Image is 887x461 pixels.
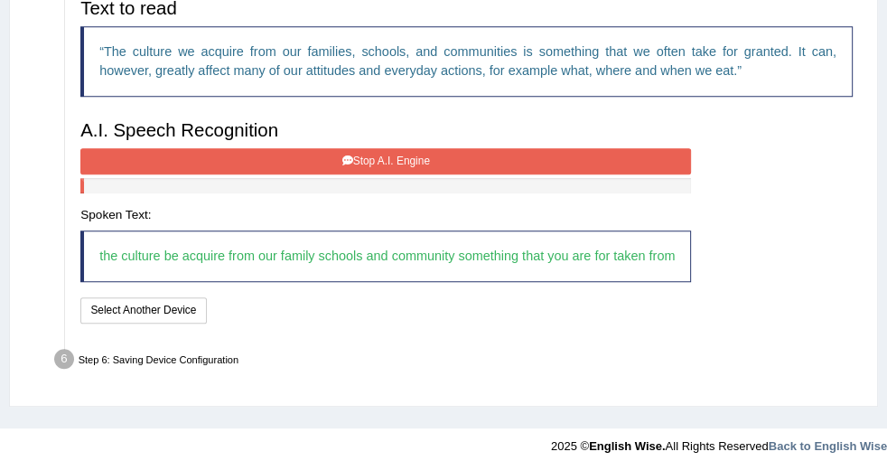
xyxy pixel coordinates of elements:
strong: English Wise. [589,439,665,453]
a: Back to English Wise [769,439,887,453]
div: 2025 © All Rights Reserved [551,428,887,455]
h3: A.I. Speech Recognition [80,120,691,140]
button: Stop A.I. Engine [80,148,691,174]
blockquote: the culture be acquire from our family schools and community something that you are for taken from [80,230,691,282]
button: Select Another Device [80,297,206,324]
div: Step 6: Saving Device Configuration [48,344,871,378]
q: The culture we acquire from our families, schools, and communities is something that we often tak... [99,44,836,78]
h4: Spoken Text: [80,209,691,222]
